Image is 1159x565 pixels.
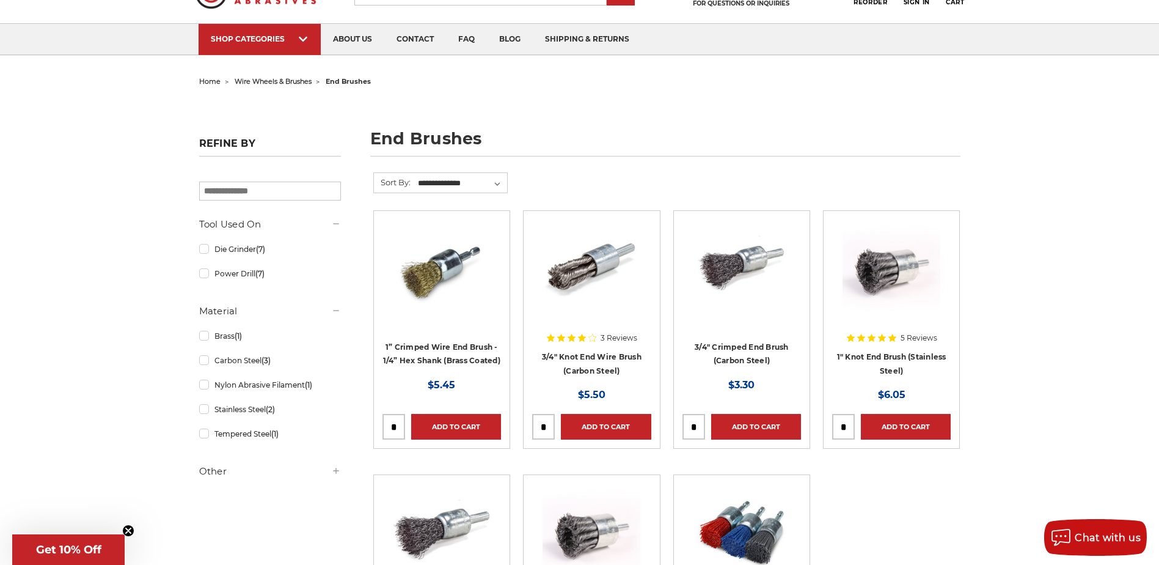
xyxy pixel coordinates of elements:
a: Add to Cart [561,414,651,440]
a: about us [321,24,384,55]
span: (1) [235,331,242,341]
h5: Other [199,464,341,479]
a: wire wheels & brushes [235,77,312,86]
a: Add to Cart [861,414,951,440]
a: home [199,77,221,86]
span: (7) [256,245,265,254]
a: 1” Crimped Wire End Brush - 1/4” Hex Shank (Brass Coated) [383,342,500,366]
span: (1) [271,429,279,438]
span: (7) [255,269,265,278]
img: 3/4" Crimped End Brush (Carbon Steel) [693,220,791,317]
a: Twist Knot End Brush [532,220,651,338]
h5: Refine by [199,138,341,157]
h1: end brushes [370,130,960,157]
a: Add to Cart [411,414,501,440]
div: SHOP CATEGORIES [211,34,309,43]
img: brass coated 1 inch end brush [393,220,491,317]
select: Sort By: [416,174,507,193]
span: $5.45 [428,379,455,391]
a: blog [487,24,533,55]
img: Knotted End Brush [843,220,940,317]
span: (1) [305,380,312,390]
button: Close teaser [122,525,134,537]
label: Sort By: [374,173,411,191]
div: Get 10% OffClose teaser [12,534,125,565]
span: Chat with us [1075,532,1141,544]
a: Power Drill [199,263,341,284]
h5: Material [199,304,341,319]
span: $5.50 [578,389,605,401]
img: Twist Knot End Brush [543,220,640,317]
a: contact [384,24,446,55]
a: 1" Knot End Brush (Stainless Steel) [837,352,946,375]
a: Nylon Abrasive Filament [199,374,341,396]
a: 3/4" Knot End Wire Brush (Carbon Steel) [542,352,642,375]
a: 3/4" Crimped End Brush (Carbon Steel) [682,220,801,338]
a: Brass [199,325,341,347]
span: 5 Reviews [901,334,937,342]
span: (3) [261,356,271,365]
a: brass coated 1 inch end brush [382,220,501,338]
a: 3/4" Crimped End Brush (Carbon Steel) [695,342,789,366]
span: $3.30 [728,379,755,391]
span: Get 10% Off [36,543,101,556]
a: faq [446,24,487,55]
a: Die Grinder [199,238,341,260]
a: Carbon Steel [199,350,341,371]
a: Knotted End Brush [832,220,951,338]
button: Chat with us [1044,519,1147,556]
span: end brushes [326,77,371,86]
a: Add to Cart [711,414,801,440]
span: 3 Reviews [601,334,637,342]
a: Tempered Steel [199,423,341,445]
a: shipping & returns [533,24,642,55]
a: Stainless Steel [199,399,341,420]
h5: Tool Used On [199,217,341,232]
span: (2) [266,405,275,414]
span: $6.05 [878,389,905,401]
